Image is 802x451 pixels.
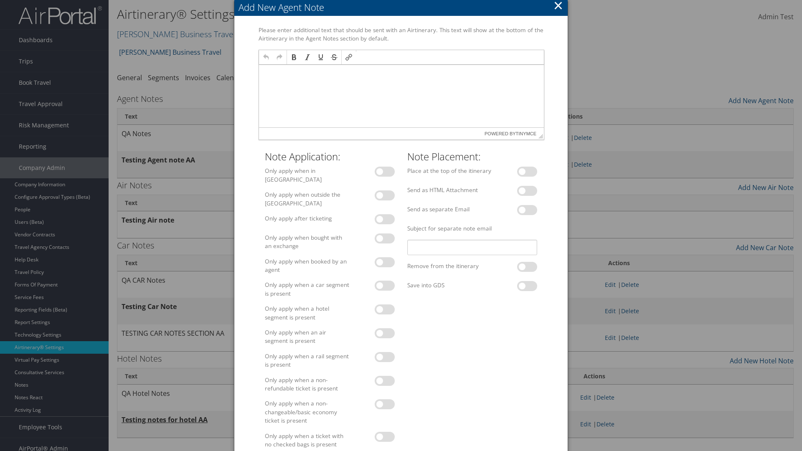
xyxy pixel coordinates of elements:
[261,352,353,369] label: Only apply when a rail segment is present
[255,26,547,43] label: Please enter additional text that should be sent with an Airtinerary. This text will show at the ...
[516,131,537,136] a: tinymce
[315,51,327,63] div: Underline
[328,51,340,63] div: Strikethrough
[343,51,355,63] div: Insert/edit link
[301,51,314,63] div: Italic
[273,51,286,63] div: Redo
[404,262,495,270] label: Remove from the itinerary
[288,51,300,63] div: Bold
[261,257,353,274] label: Only apply when booked by an agent
[261,304,353,322] label: Only apply when a hotel segment is present
[404,281,495,289] label: Save into GDS
[404,205,495,213] label: Send as separate Email
[261,376,353,393] label: Only apply when a non-refundable ticket is present
[261,190,353,208] label: Only apply when outside the [GEOGRAPHIC_DATA]
[404,167,495,175] label: Place at the top of the itinerary
[261,328,353,345] label: Only apply when an air segment is present
[261,214,353,223] label: Only apply after ticketing
[485,128,536,139] span: Powered by
[404,224,541,233] label: Subject for separate note email
[261,233,353,251] label: Only apply when bought with an exchange
[261,281,353,298] label: Only apply when a car segment is present
[259,65,544,127] iframe: Rich Text Area. Press ALT-F9 for menu. Press ALT-F10 for toolbar. Press ALT-0 for help
[261,399,353,425] label: Only apply when a non-changeable/basic economy ticket is present
[261,432,353,449] label: Only apply when a ticket with no checked bags is present
[239,1,568,14] div: Add New Agent Note
[265,149,395,164] h2: Note Application:
[404,186,495,194] label: Send as HTML Attachment
[260,51,272,63] div: Undo
[407,149,537,164] h2: Note Placement:
[261,167,353,184] label: Only apply when in [GEOGRAPHIC_DATA]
